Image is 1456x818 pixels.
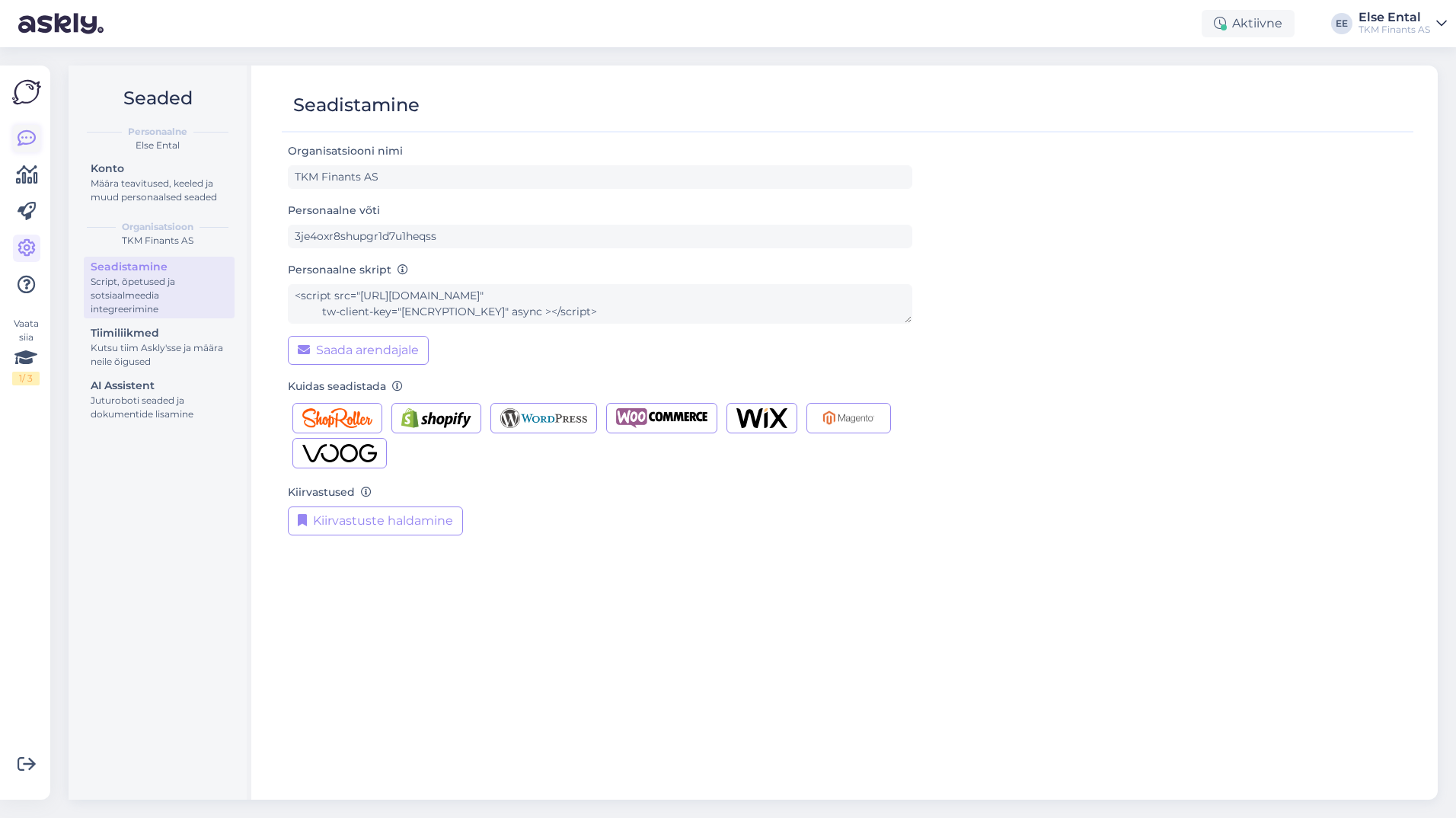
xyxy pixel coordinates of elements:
[128,125,187,139] b: Personaalne
[401,408,471,428] img: Shopify
[288,284,912,324] textarea: <script src="[URL][DOMAIN_NAME]" tw-client-key="[ENCRYPTION_KEY]" async ></script>
[1202,10,1295,37] div: Aktiivne
[302,443,377,463] img: Voog
[122,220,193,234] b: Organisatsioon
[1359,11,1447,36] a: Else EntalTKM Finants AS
[288,379,403,395] label: Kuidas seadistada
[12,78,41,107] img: Askly Logo
[288,143,409,159] label: Organisatsiooni nimi
[84,257,235,318] a: SeadistamineScript, õpetused ja sotsiaalmeedia integreerimine
[1359,24,1430,36] div: TKM Finants AS
[288,336,429,365] button: Saada arendajale
[288,203,380,219] label: Personaalne võti
[12,317,40,385] div: Vaata siia
[91,394,228,421] div: Juturoboti seaded ja dokumentide lisamine
[288,262,408,278] label: Personaalne skript
[91,378,228,394] div: AI Assistent
[91,177,228,204] div: Määra teavitused, keeled ja muud personaalsed seaded
[84,375,235,423] a: AI AssistentJuturoboti seaded ja dokumentide lisamine
[736,408,787,428] img: Wix
[616,408,707,428] img: Woocommerce
[91,325,228,341] div: Tiimiliikmed
[84,323,235,371] a: TiimiliikmedKutsu tiim Askly'sse ja määra neile õigused
[84,158,235,206] a: KontoMäära teavitused, keeled ja muud personaalsed seaded
[81,84,235,113] h2: Seaded
[288,165,912,189] input: ABC Corporation
[1359,11,1430,24] div: Else Ental
[288,484,372,500] label: Kiirvastused
[288,506,463,535] button: Kiirvastuste haldamine
[81,139,235,152] div: Else Ental
[1331,13,1352,34] div: EE
[91,341,228,369] div: Kutsu tiim Askly'sse ja määra neile õigused
[816,408,881,428] img: Magento
[293,91,420,120] div: Seadistamine
[91,161,228,177] div: Konto
[500,408,588,428] img: Wordpress
[91,259,228,275] div: Seadistamine
[81,234,235,248] div: TKM Finants AS
[302,408,372,428] img: Shoproller
[91,275,228,316] div: Script, õpetused ja sotsiaalmeedia integreerimine
[12,372,40,385] div: 1 / 3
